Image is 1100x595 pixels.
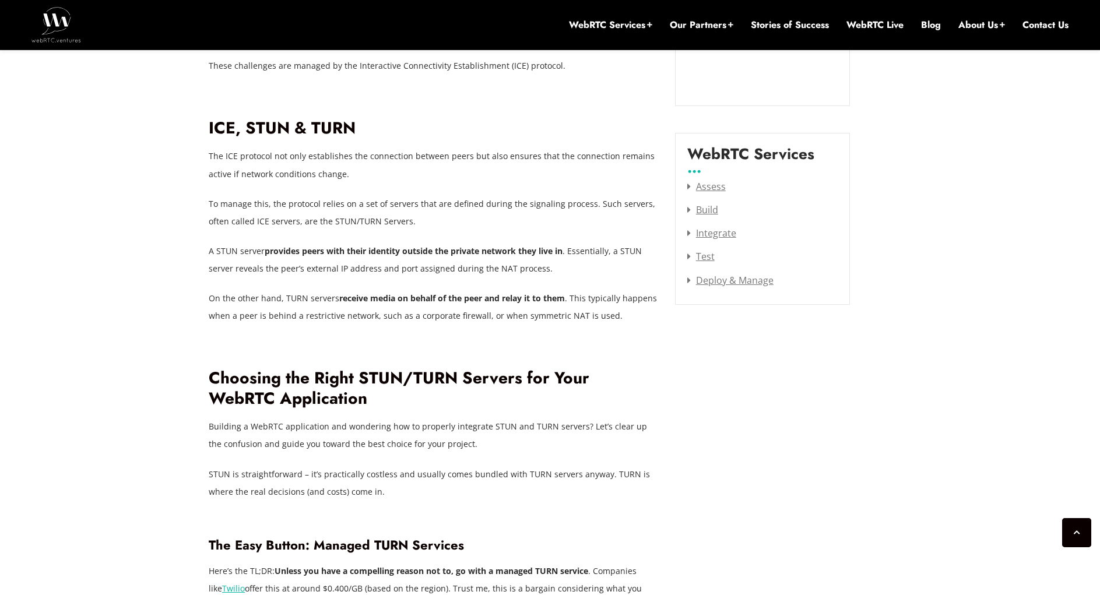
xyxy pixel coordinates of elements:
a: WebRTC Live [846,19,904,31]
a: Build [687,203,718,216]
img: WebRTC.ventures [31,7,81,42]
p: On the other hand, TURN servers . This typically happens when a peer is behind a restrictive netw... [209,290,658,325]
a: Assess [687,180,726,193]
h3: The Easy Button: Managed TURN Services [209,537,658,553]
a: Integrate [687,227,736,240]
p: These challenges are managed by the Interactive Connectivity Establishment (ICE) protocol. [209,57,658,75]
strong: receive media on behalf of the peer and relay it to them [339,293,565,304]
p: Building a WebRTC application and wondering how to properly integrate STUN and TURN servers? Let’... [209,418,658,453]
p: To manage this, the protocol relies on a set of servers that are defined during the signaling pro... [209,195,658,230]
a: Blog [921,19,941,31]
a: About Us [958,19,1005,31]
p: STUN is straightforward – it’s practically costless and usually comes bundled with TURN servers a... [209,466,658,501]
p: A STUN server . Essentially, a STUN server reveals the peer’s external IP address and port assign... [209,242,658,277]
h2: Choosing the Right STUN/TURN Servers for Your WebRTC Application [209,368,658,409]
a: Our Partners [670,19,733,31]
strong: Unless you have a compelling reason not to, go with a managed TURN service [275,565,588,576]
a: Contact Us [1022,19,1069,31]
p: The ICE protocol not only establishes the connection between peers but also ensures that the conn... [209,147,658,182]
a: Twilio [222,583,245,594]
a: WebRTC Services [569,19,652,31]
strong: provides peers with their identity outside the private network they live in [265,245,563,256]
h2: ICE, STUN & TURN [209,118,658,139]
a: Deploy & Manage [687,274,774,287]
a: Stories of Success [751,19,829,31]
label: WebRTC Services [687,145,814,172]
a: Test [687,250,715,263]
